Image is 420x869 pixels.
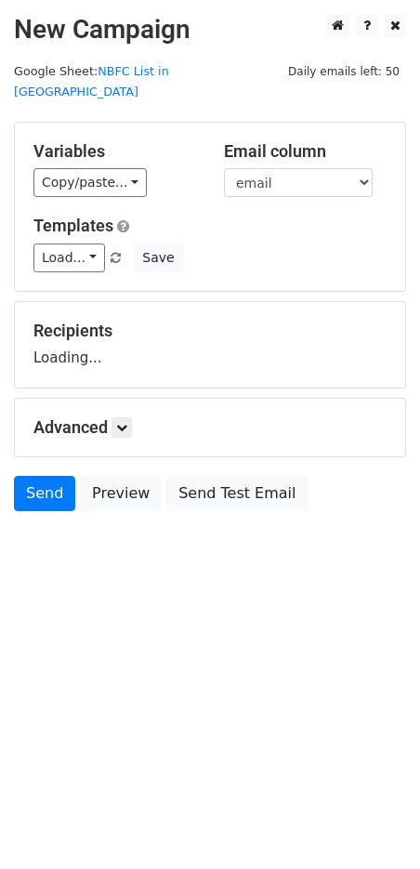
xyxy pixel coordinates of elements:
[134,244,182,272] button: Save
[80,476,162,511] a: Preview
[282,61,406,82] span: Daily emails left: 50
[14,64,169,99] a: NBFC List in [GEOGRAPHIC_DATA]
[33,168,147,197] a: Copy/paste...
[282,64,406,78] a: Daily emails left: 50
[33,321,387,341] h5: Recipients
[33,141,196,162] h5: Variables
[33,321,387,369] div: Loading...
[166,476,308,511] a: Send Test Email
[33,244,105,272] a: Load...
[14,14,406,46] h2: New Campaign
[33,417,387,438] h5: Advanced
[14,64,169,99] small: Google Sheet:
[33,216,113,235] a: Templates
[224,141,387,162] h5: Email column
[14,476,75,511] a: Send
